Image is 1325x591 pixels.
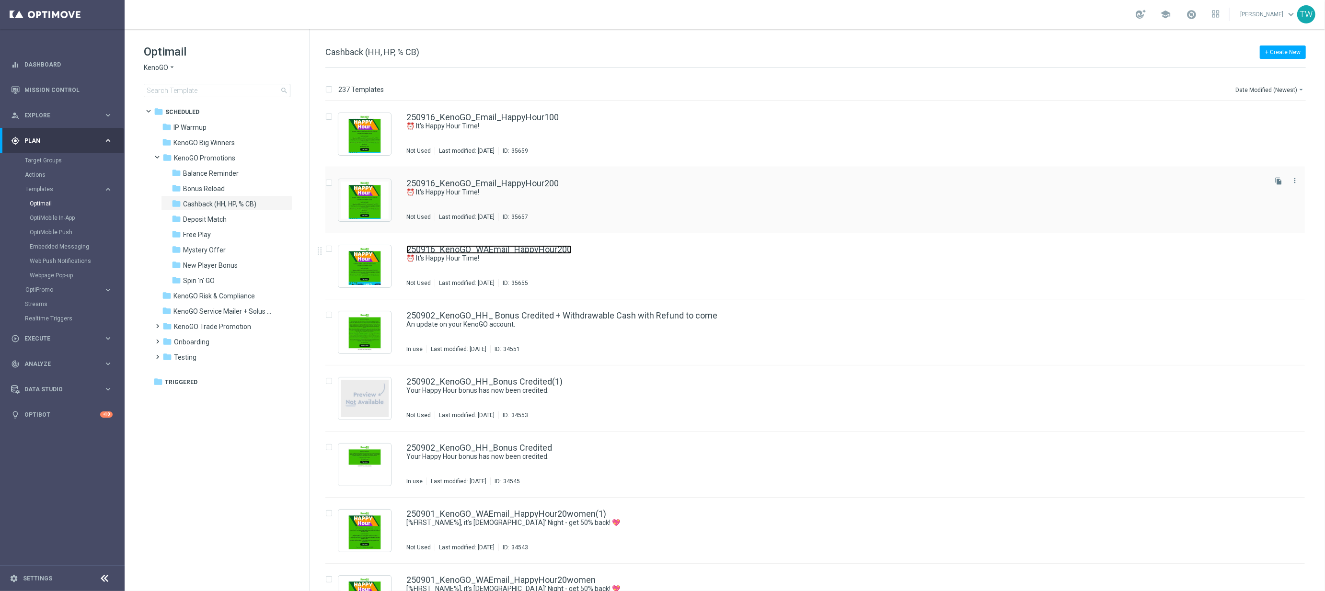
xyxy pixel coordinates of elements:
[341,446,389,483] img: 34545.jpeg
[406,213,431,221] div: Not Used
[165,108,199,116] span: Scheduled
[174,353,196,362] span: Testing
[435,213,498,221] div: Last modified: [DATE]
[406,518,1243,527] a: [%FIRST_NAME%], it’s [DEMOGRAPHIC_DATA]’ Night - get 50% back! 💖
[25,287,104,293] div: OptiPromo
[30,243,100,250] a: Embedded Messaging
[172,214,181,224] i: folder
[406,320,1243,329] a: An update on your KenoGO account.
[25,186,104,192] div: Templates
[11,360,20,368] i: track_changes
[25,153,124,168] div: Target Groups
[406,188,1243,197] a: ⏰ It's Happy Hour Time!
[104,385,113,394] i: keyboard_arrow_right
[1234,84,1306,95] button: Date Modified (Newest)arrow_drop_down
[174,322,251,331] span: KenoGO Trade Promotion
[1275,177,1282,185] i: file_copy
[24,113,104,118] span: Explore
[25,315,100,322] a: Realtime Triggers
[30,196,124,211] div: Optimail
[11,112,113,119] div: person_search Explore keyboard_arrow_right
[11,385,104,394] div: Data Studio
[406,544,431,551] div: Not Used
[406,279,431,287] div: Not Used
[162,153,172,162] i: folder
[172,245,181,254] i: folder
[1297,5,1315,23] div: TW
[341,314,389,351] img: 34551.jpeg
[11,77,113,102] div: Mission Control
[435,279,498,287] div: Last modified: [DATE]
[406,245,572,254] a: 250916_KenoGO_WAEmail_HappyHour200
[11,360,113,368] button: track_changes Analyze keyboard_arrow_right
[144,44,290,59] h1: Optimail
[427,345,490,353] div: Last modified: [DATE]
[490,345,520,353] div: ID:
[511,147,528,155] div: 35659
[325,47,419,57] span: Cashback (HH, HP, % CB)
[100,411,113,418] div: +10
[172,168,181,178] i: folder
[498,411,528,419] div: ID:
[11,334,20,343] i: play_circle_outline
[24,386,104,392] span: Data Studio
[511,213,528,221] div: 35657
[24,138,104,144] span: Plan
[435,544,498,551] div: Last modified: [DATE]
[104,359,113,368] i: keyboard_arrow_right
[183,230,211,239] span: Free Play
[11,52,113,77] div: Dashboard
[25,286,113,294] div: OptiPromo keyboard_arrow_right
[490,477,520,485] div: ID:
[25,186,94,192] span: Templates
[172,199,181,208] i: folder
[338,85,384,94] p: 237 Templates
[406,311,717,320] a: 250902_KenoGO_HH_ Bonus Credited + Withdrawable Cash with Refund to come
[498,544,528,551] div: ID:
[24,336,104,341] span: Execute
[11,335,113,342] button: play_circle_outline Execute keyboard_arrow_right
[406,452,1265,461] div: Your Happy Hour bonus has now been credited.
[30,211,124,225] div: OptiMobile In-App
[1239,7,1297,22] a: [PERSON_NAME]keyboard_arrow_down
[406,113,559,122] a: 250916_KenoGO_Email_HappyHour100
[11,86,113,94] button: Mission Control
[406,122,1243,131] a: ⏰ It's Happy Hour Time!
[341,248,389,285] img: 35655.jpeg
[1290,175,1300,186] button: more_vert
[174,154,235,162] span: KenoGO Promotions
[25,311,124,326] div: Realtime Triggers
[30,200,100,207] a: Optimail
[11,111,104,120] div: Explore
[11,411,113,419] div: lightbulb Optibot +10
[25,300,100,308] a: Streams
[172,275,181,285] i: folder
[341,115,389,153] img: 35659.jpeg
[11,136,20,145] i: gps_fixed
[30,268,124,283] div: Webpage Pop-up
[498,279,528,287] div: ID:
[1272,175,1285,187] button: file_copy
[316,299,1323,365] div: Press SPACE to select this row.
[30,239,124,254] div: Embedded Messaging
[511,411,528,419] div: 34553
[183,169,239,178] span: Balance Reminder
[435,411,498,419] div: Last modified: [DATE]
[316,498,1323,564] div: Press SPACE to select this row.
[172,229,181,239] i: folder
[183,246,226,254] span: Mystery Offer
[427,477,490,485] div: Last modified: [DATE]
[11,334,104,343] div: Execute
[25,185,113,193] div: Templates keyboard_arrow_right
[30,272,100,279] a: Webpage Pop-up
[25,283,124,297] div: OptiPromo
[173,138,235,147] span: KenoGO Big Winners
[144,63,168,72] span: KenoGO
[1297,86,1305,93] i: arrow_drop_down
[24,361,104,367] span: Analyze
[11,402,113,427] div: Optibot
[406,122,1265,131] div: ⏰ It's Happy Hour Time!
[341,512,389,549] img: 34543.jpeg
[503,345,520,353] div: 34551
